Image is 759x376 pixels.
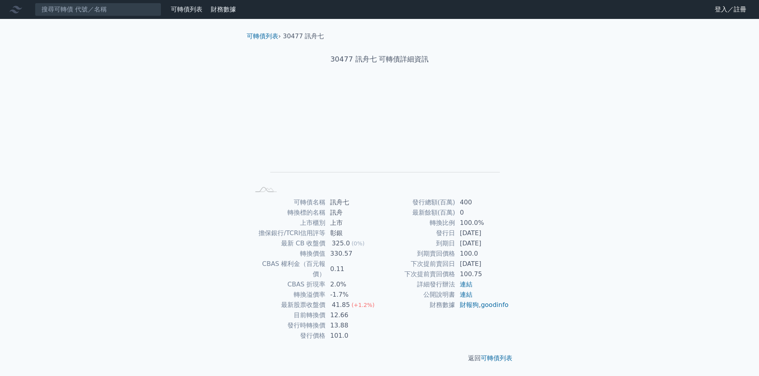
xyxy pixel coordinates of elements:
[379,290,455,300] td: 公開說明書
[455,269,509,279] td: 100.75
[455,259,509,269] td: [DATE]
[351,240,364,247] span: (0%)
[379,208,455,218] td: 最新餘額(百萬)
[250,331,325,341] td: 發行價格
[455,218,509,228] td: 100.0%
[708,3,753,16] a: 登入／註冊
[250,310,325,320] td: 目前轉換價
[325,197,379,208] td: 訊舟七
[325,331,379,341] td: 101.0
[379,300,455,310] td: 財務數據
[250,249,325,259] td: 轉換價值
[325,228,379,238] td: 彰銀
[351,302,374,308] span: (+1.2%)
[325,310,379,320] td: 12.66
[211,6,236,13] a: 財務數據
[250,208,325,218] td: 轉換標的名稱
[250,228,325,238] td: 擔保銀行/TCRI信用評等
[325,249,379,259] td: 330.57
[460,281,472,288] a: 連結
[379,197,455,208] td: 發行總額(百萬)
[330,238,351,249] div: 325.0
[250,259,325,279] td: CBAS 權利金（百元報價）
[250,320,325,331] td: 發行時轉換價
[460,301,479,309] a: 財報狗
[325,218,379,228] td: 上市
[250,238,325,249] td: 最新 CB 收盤價
[379,228,455,238] td: 發行日
[325,290,379,300] td: -1.7%
[455,197,509,208] td: 400
[379,279,455,290] td: 詳細發行辦法
[379,259,455,269] td: 下次提前賣回日
[35,3,161,16] input: 搜尋可轉債 代號／名稱
[250,197,325,208] td: 可轉債名稱
[250,279,325,290] td: CBAS 折現率
[250,218,325,228] td: 上市櫃別
[379,218,455,228] td: 轉換比例
[455,228,509,238] td: [DATE]
[325,279,379,290] td: 2.0%
[250,290,325,300] td: 轉換溢價率
[379,269,455,279] td: 下次提前賣回價格
[481,301,508,309] a: goodinfo
[455,300,509,310] td: ,
[325,259,379,279] td: 0.11
[325,320,379,331] td: 13.88
[325,208,379,218] td: 訊舟
[455,238,509,249] td: [DATE]
[240,54,519,65] h1: 30477 訊舟七 可轉債詳細資訊
[379,249,455,259] td: 到期賣回價格
[330,300,351,310] div: 41.85
[171,6,202,13] a: 可轉債列表
[455,208,509,218] td: 0
[263,90,500,184] g: Chart
[240,354,519,363] p: 返回
[283,32,324,41] li: 30477 訊舟七
[247,32,281,41] li: ›
[379,238,455,249] td: 到期日
[250,300,325,310] td: 最新股票收盤價
[455,249,509,259] td: 100.0
[247,32,278,40] a: 可轉債列表
[460,291,472,298] a: 連結
[481,354,512,362] a: 可轉債列表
